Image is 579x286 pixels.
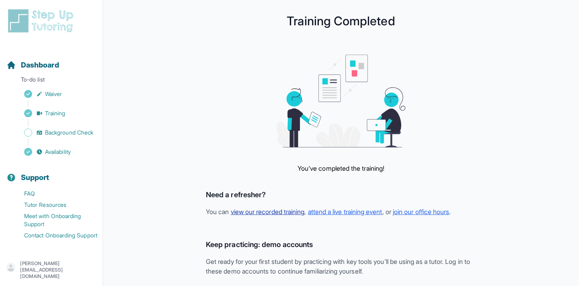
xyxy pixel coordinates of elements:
span: Availability [45,148,71,156]
p: You've completed the training! [298,163,384,173]
button: Dashboard [3,47,99,74]
a: attend a live training event [308,208,382,216]
h3: Keep practicing: demo accounts [206,239,476,250]
p: To-do list [3,76,99,87]
p: You can , , or . [206,207,476,217]
a: Tutor Resources [6,199,103,210]
span: Waiver [45,90,62,98]
a: Availability [6,146,103,157]
a: Dashboard [6,59,59,71]
h1: Training Completed [119,16,563,26]
span: Background Check [45,129,93,137]
a: Background Check [6,127,103,138]
a: Training [6,108,103,119]
img: logo [6,8,78,34]
button: [PERSON_NAME][EMAIL_ADDRESS][DOMAIN_NAME] [6,260,96,280]
img: meeting graphic [277,55,405,147]
button: Support [3,159,99,186]
span: Support [21,172,49,183]
p: Get ready for your first student by practicing with key tools you'll be using as a tutor. Log in ... [206,257,476,276]
a: FAQ [6,188,103,199]
h3: Need a refresher? [206,189,476,200]
a: Waiver [6,88,103,100]
a: Contact Onboarding Support [6,230,103,241]
a: Meet with Onboarding Support [6,210,103,230]
a: join our office hours [393,208,449,216]
span: Training [45,109,66,117]
span: Dashboard [21,59,59,71]
a: view our recorded training [231,208,305,216]
p: [PERSON_NAME][EMAIL_ADDRESS][DOMAIN_NAME] [20,260,96,280]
